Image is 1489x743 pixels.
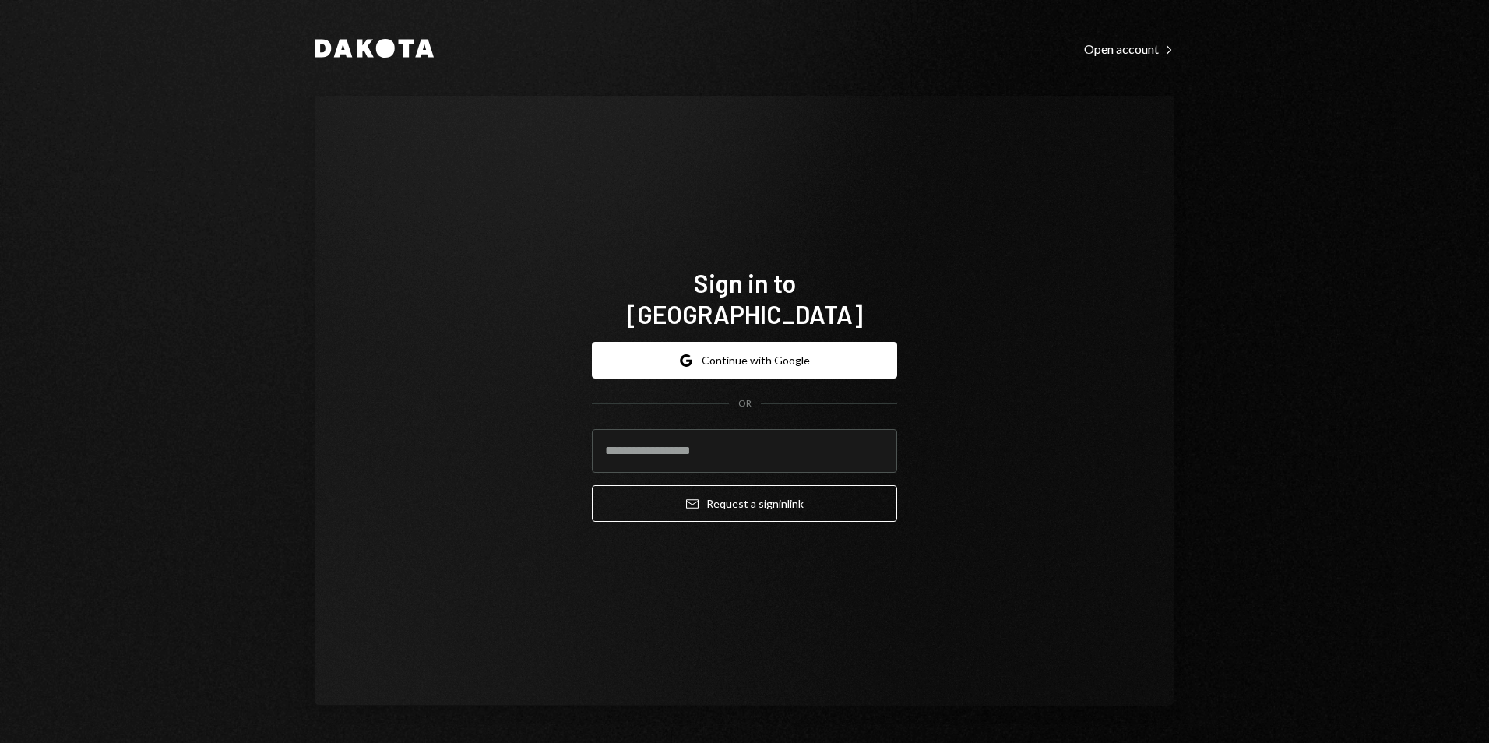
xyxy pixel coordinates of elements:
[1084,40,1174,57] a: Open account
[592,485,897,522] button: Request a signinlink
[592,342,897,379] button: Continue with Google
[738,397,752,410] div: OR
[592,267,897,329] h1: Sign in to [GEOGRAPHIC_DATA]
[1084,41,1174,57] div: Open account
